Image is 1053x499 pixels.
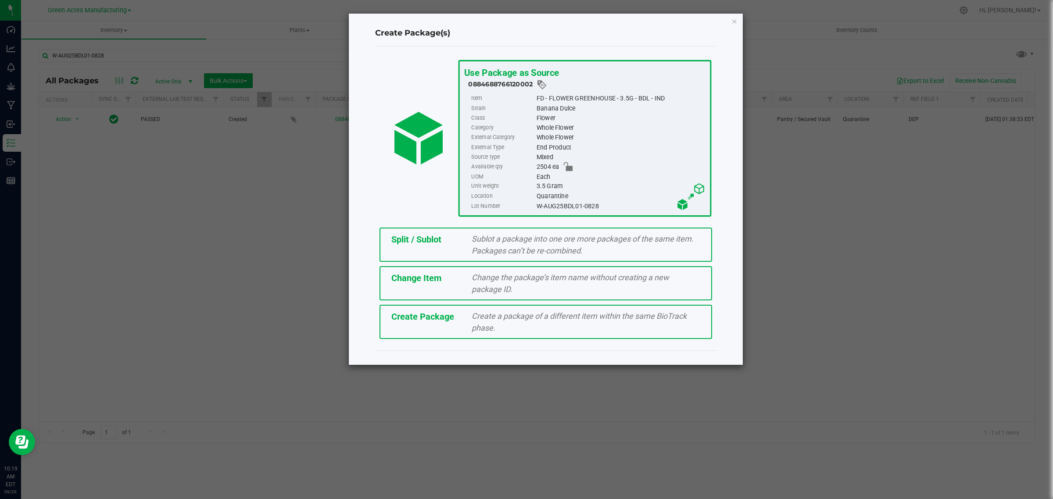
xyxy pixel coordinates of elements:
[536,152,705,162] div: Mixed
[375,28,716,39] h4: Create Package(s)
[536,182,705,191] div: 3.5 Gram
[468,79,706,90] div: 0884688766120002
[472,234,694,255] span: Sublot a package into one ore more packages of the same item. Packages can’t be re-combined.
[471,201,534,210] label: Lot Number
[471,162,534,171] label: Available qty
[471,103,534,113] label: Strain
[464,67,559,78] span: Use Package as Source
[536,191,705,201] div: Quarantine
[391,311,454,322] span: Create Package
[9,429,35,455] iframe: Resource center
[536,143,705,152] div: End Product
[471,172,534,182] label: UOM
[471,123,534,132] label: Category
[472,311,687,332] span: Create a package of a different item within the same BioTrack phase.
[391,273,441,283] span: Change Item
[536,113,705,123] div: Flower
[471,143,534,152] label: External Type
[471,94,534,103] label: Item
[472,273,669,294] span: Change the package’s item name without creating a new package ID.
[536,162,559,171] span: 2504 ea
[471,191,534,201] label: Location
[471,182,534,191] label: Unit weight
[391,234,441,245] span: Split / Sublot
[471,152,534,162] label: Source type
[536,94,705,103] div: FD - FLOWER GREENHOUSE - 3.5G - BDL - IND
[536,133,705,143] div: Whole Flower
[471,133,534,143] label: External Category
[536,201,705,210] div: W-AUG25BDL01-0828
[536,103,705,113] div: Banana Dulce
[471,113,534,123] label: Class
[536,123,705,132] div: Whole Flower
[536,172,705,182] div: Each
